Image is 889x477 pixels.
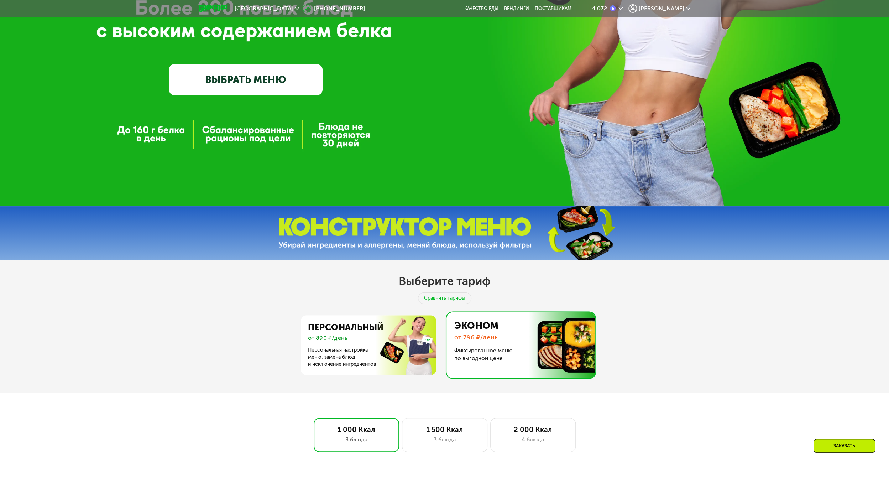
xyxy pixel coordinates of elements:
a: [PHONE_NUMBER] [303,4,365,13]
a: Качество еды [464,6,498,11]
div: поставщикам [535,6,571,11]
div: 2 000 Ккал [498,425,568,434]
div: 4 072 [592,6,607,11]
a: ВЫБРАТЬ МЕНЮ [169,64,323,95]
a: Вендинги [504,6,529,11]
span: [GEOGRAPHIC_DATA] [235,6,293,11]
div: 1 500 Ккал [409,425,480,434]
div: Заказать [814,439,875,453]
span: [PERSON_NAME] [639,6,684,11]
div: Сравнить тарифы [418,292,471,304]
div: 4 блюда [498,435,568,444]
div: 1 000 Ккал [321,425,392,434]
h2: Выберите тариф [399,274,491,288]
div: 3 блюда [409,435,480,444]
div: 3 блюда [321,435,392,444]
